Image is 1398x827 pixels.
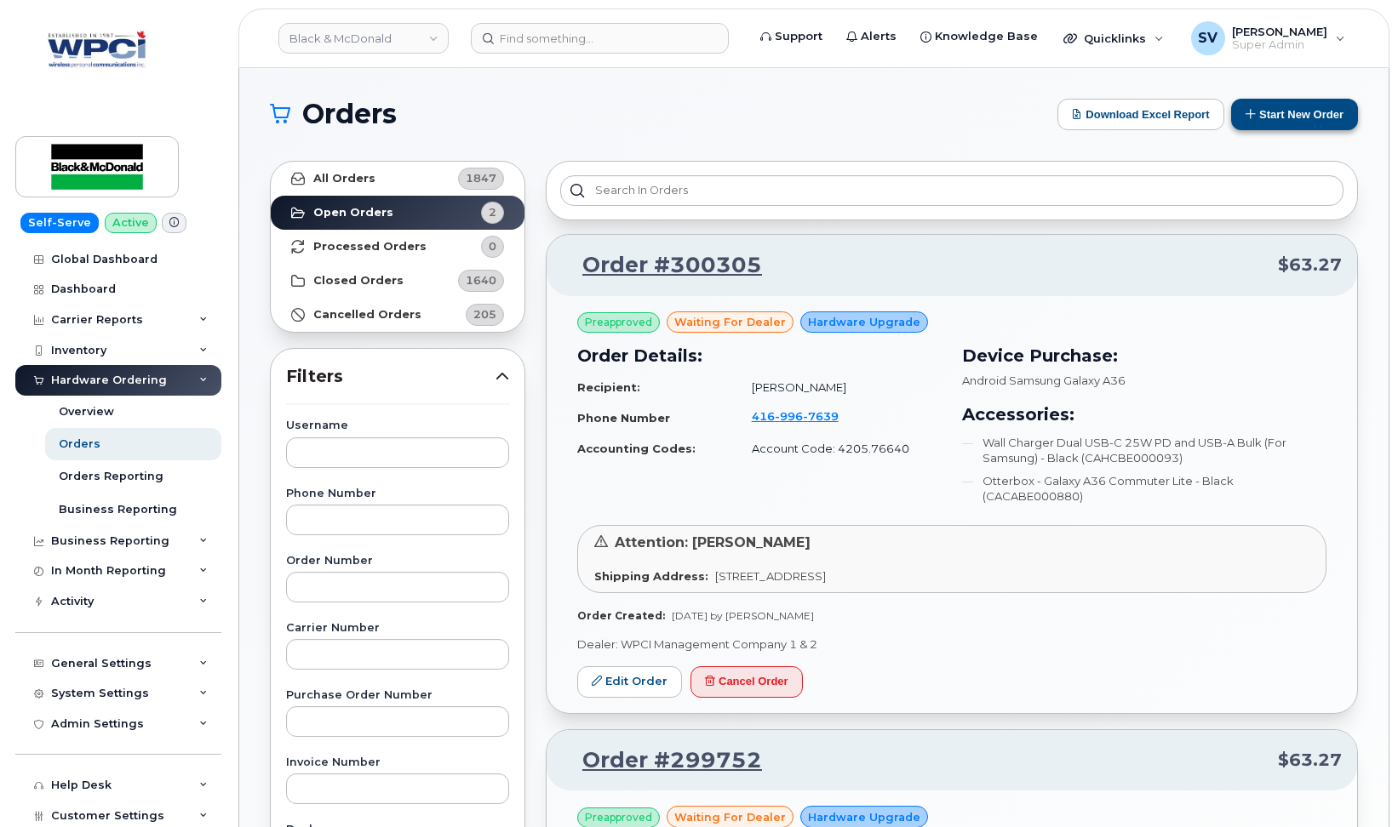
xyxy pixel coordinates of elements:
[577,609,665,622] strong: Order Created:
[585,315,652,330] span: Preapproved
[962,374,1126,387] span: Android Samsung Galaxy A36
[962,402,1326,427] h3: Accessories:
[313,308,421,322] strong: Cancelled Orders
[736,373,942,402] td: [PERSON_NAME]
[585,810,652,825] span: Preapproved
[560,175,1344,206] input: Search in orders
[1057,99,1224,130] button: Download Excel Report
[286,690,509,701] label: Purchase Order Number
[271,196,524,230] a: Open Orders2
[562,250,762,281] a: Order #300305
[489,204,496,220] span: 2
[1278,748,1342,773] span: $63.27
[1231,99,1358,130] button: Start New Order
[466,170,496,186] span: 1847
[302,101,397,127] span: Orders
[1278,253,1342,277] span: $63.27
[690,666,803,698] button: Cancel Order
[271,298,524,332] a: Cancelled Orders205
[271,162,524,196] a: All Orders1847
[775,409,803,423] span: 996
[271,264,524,298] a: Closed Orders1640
[577,442,696,455] strong: Accounting Codes:
[577,343,942,368] h3: Order Details:
[594,569,708,583] strong: Shipping Address:
[577,380,640,394] strong: Recipient:
[715,569,826,583] span: [STREET_ADDRESS]
[962,343,1326,368] h3: Device Purchase:
[962,435,1326,466] li: Wall Charger Dual USB-C 25W PD and USB-A Bulk (For Samsung) - Black (CAHCBE000093)
[577,666,682,698] a: Edit Order
[577,411,670,425] strong: Phone Number
[286,364,496,389] span: Filters
[615,534,811,550] span: Attention: [PERSON_NAME]
[752,409,839,423] span: 416
[286,420,509,431] label: Username
[962,473,1326,505] li: Otterbox - Galaxy A36 Commuter Lite - Black (CACABE000880)
[736,434,942,464] td: Account Code: 4205.76640
[286,488,509,499] label: Phone Number
[489,238,496,254] span: 0
[672,609,814,622] span: [DATE] by [PERSON_NAME]
[313,240,427,254] strong: Processed Orders
[271,230,524,264] a: Processed Orders0
[313,206,393,220] strong: Open Orders
[808,809,920,825] span: Hardware Upgrade
[562,745,762,776] a: Order #299752
[286,556,509,567] label: Order Number
[674,314,786,330] span: waiting for dealer
[466,272,496,288] span: 1640
[752,409,859,423] a: 4169967639
[808,314,920,330] span: Hardware Upgrade
[473,306,496,322] span: 205
[286,757,509,768] label: Invoice Number
[577,636,1326,653] p: Dealer: WPCI Management Company 1 & 2
[313,172,375,185] strong: All Orders
[803,409,839,423] span: 7639
[313,274,404,288] strong: Closed Orders
[286,623,509,634] label: Carrier Number
[674,809,786,825] span: waiting for dealer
